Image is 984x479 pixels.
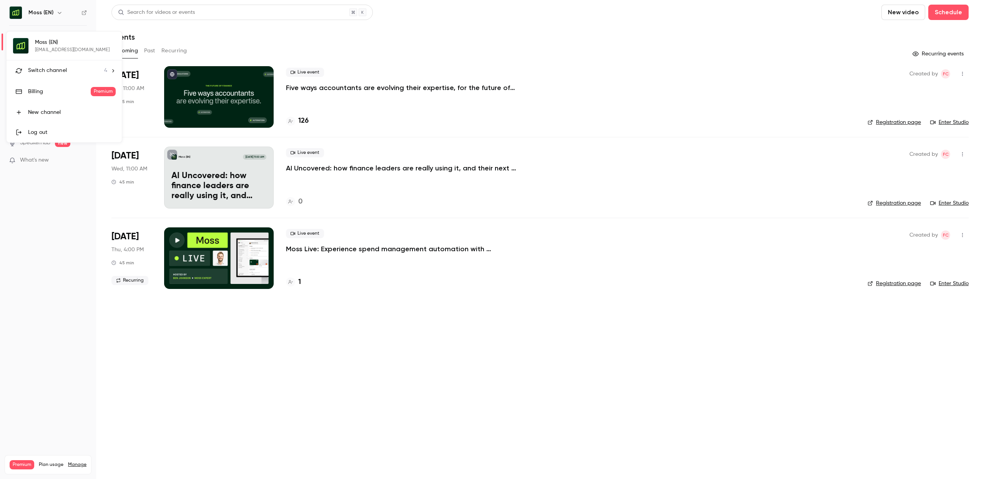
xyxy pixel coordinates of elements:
[28,108,116,116] div: New channel
[104,67,107,75] span: 4
[91,87,116,96] span: Premium
[28,88,91,95] div: Billing
[28,129,116,136] div: Log out
[28,67,67,75] span: Switch channel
